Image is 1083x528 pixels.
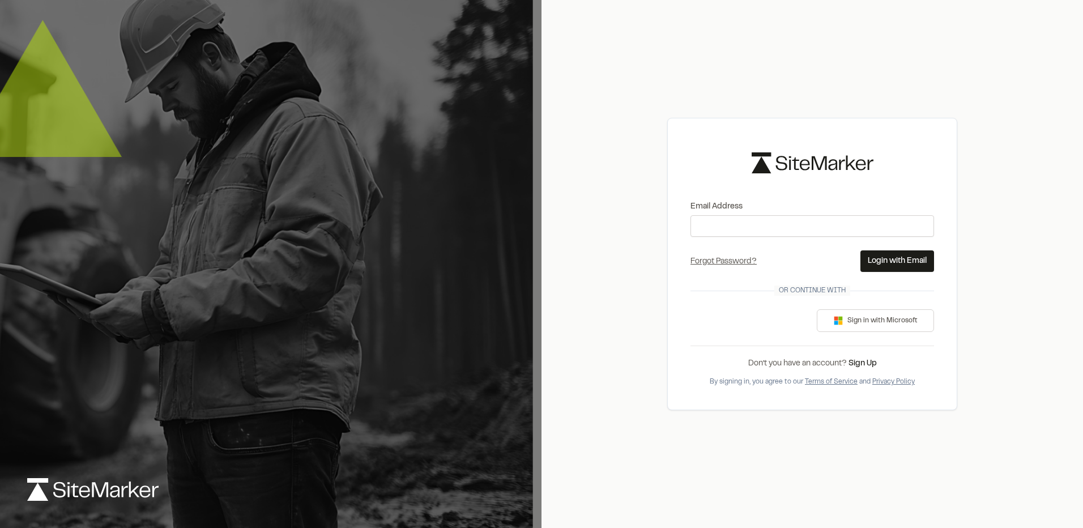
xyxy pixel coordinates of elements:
[685,308,800,333] iframe: Sign in with Google Button
[805,377,858,387] button: Terms of Service
[690,377,934,387] div: By signing in, you agree to our and
[860,250,934,272] button: Login with Email
[27,478,159,501] img: logo-white-rebrand.svg
[817,309,934,332] button: Sign in with Microsoft
[774,286,850,296] span: Or continue with
[752,152,873,173] img: logo-black-rebrand.svg
[849,360,877,367] a: Sign Up
[872,377,915,387] button: Privacy Policy
[690,258,757,265] a: Forgot Password?
[690,201,934,213] label: Email Address
[690,357,934,370] div: Don’t you have an account?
